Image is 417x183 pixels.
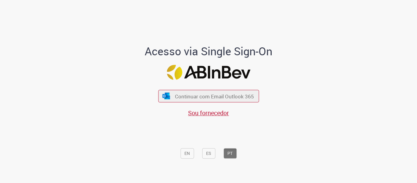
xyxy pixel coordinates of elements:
[188,109,229,117] a: Sou fornecedor
[158,90,259,102] button: ícone Azure/Microsoft 360 Continuar com Email Outlook 365
[180,148,194,159] button: EN
[167,65,250,80] img: Logo ABInBev
[162,93,171,99] img: ícone Azure/Microsoft 360
[202,148,215,159] button: ES
[124,46,293,58] h1: Acesso via Single Sign-On
[223,148,237,159] button: PT
[175,93,254,100] span: Continuar com Email Outlook 365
